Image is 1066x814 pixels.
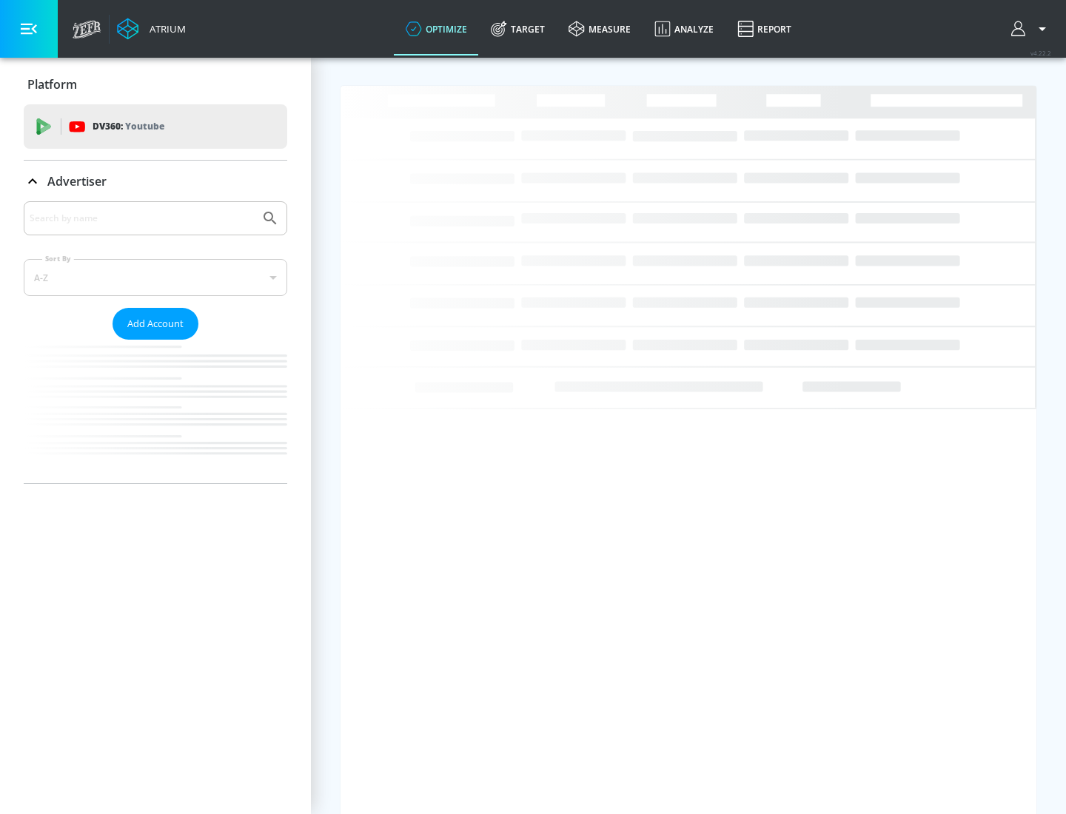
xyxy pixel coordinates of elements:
[24,161,287,202] div: Advertiser
[1030,49,1051,57] span: v 4.22.2
[394,2,479,55] a: optimize
[24,340,287,483] nav: list of Advertiser
[27,76,77,92] p: Platform
[125,118,164,134] p: Youtube
[24,64,287,105] div: Platform
[117,18,186,40] a: Atrium
[42,254,74,263] label: Sort By
[144,22,186,36] div: Atrium
[479,2,557,55] a: Target
[113,308,198,340] button: Add Account
[24,201,287,483] div: Advertiser
[24,259,287,296] div: A-Z
[557,2,643,55] a: measure
[30,209,254,228] input: Search by name
[725,2,803,55] a: Report
[643,2,725,55] a: Analyze
[127,315,184,332] span: Add Account
[93,118,164,135] p: DV360:
[47,173,107,189] p: Advertiser
[24,104,287,149] div: DV360: Youtube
